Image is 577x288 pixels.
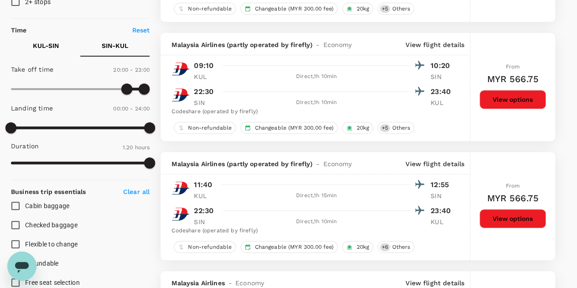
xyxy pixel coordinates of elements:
span: Cabin baggage [25,202,69,209]
p: SIN [194,98,217,107]
span: 20kg [353,5,373,13]
span: + 5 [380,5,390,13]
p: KUL [194,72,217,81]
div: Direct , 1h 10min [222,72,411,81]
p: 23:40 [431,86,453,97]
button: View options [479,90,546,109]
span: - [312,40,323,49]
div: 20kg [342,241,373,253]
div: Changeable (MYR 300.00 fee) [240,122,338,134]
div: Non-refundable [174,241,236,253]
p: 09:10 [194,60,213,71]
p: KUL [431,217,453,226]
div: Non-refundable [174,122,236,134]
strong: Business trip essentials [11,188,86,195]
p: SIN - KUL [102,41,128,50]
span: Malaysia Airlines [172,278,225,288]
span: Malaysia Airlines (partly operated by firefly) [172,159,312,168]
span: From [506,63,520,70]
div: Changeable (MYR 300.00 fee) [240,241,338,253]
div: +6Others [378,241,414,253]
span: Changeable (MYR 300.00 fee) [251,5,337,13]
p: Clear all [123,187,150,196]
div: 20kg [342,122,373,134]
span: Non-refundable [184,5,235,13]
p: 23:40 [431,205,453,216]
span: Others [388,124,414,132]
p: View flight details [405,278,464,288]
div: Direct , 1h 10min [222,217,411,226]
p: Take off time [11,65,53,74]
iframe: Button to launch messaging window [7,251,36,281]
span: 00:00 - 24:00 [113,105,150,112]
span: + 6 [380,243,390,251]
span: + 5 [380,124,390,132]
span: - [225,278,235,288]
div: +5Others [378,3,414,15]
p: 12:55 [431,179,453,190]
span: Free seat selection [25,279,80,286]
span: 20:00 - 23:00 [113,67,150,73]
div: Changeable (MYR 300.00 fee) [240,3,338,15]
span: Checked baggage [25,221,78,229]
span: From [506,183,520,189]
span: - [312,159,323,168]
div: Non-refundable [174,3,236,15]
p: SIN [194,217,217,226]
span: Economy [235,278,264,288]
span: Non-refundable [184,124,235,132]
span: Others [388,243,414,251]
p: 22:30 [194,205,213,216]
p: Duration [11,141,39,151]
button: View options [479,209,546,228]
img: MH [172,86,190,104]
div: +5Others [378,122,414,134]
span: Refundable [25,260,59,267]
h6: MYR 566.75 [487,72,539,86]
span: Changeable (MYR 300.00 fee) [251,243,337,251]
p: Time [11,26,27,35]
span: Economy [323,159,352,168]
span: Others [388,5,414,13]
p: 11:40 [194,179,212,190]
div: Codeshare (operated by firefly) [172,107,453,116]
p: SIN [431,191,453,200]
p: 10:20 [431,60,453,71]
span: Changeable (MYR 300.00 fee) [251,124,337,132]
div: Direct , 1h 10min [222,98,411,107]
span: 20kg [353,124,373,132]
p: SIN [431,72,453,81]
img: MH [172,205,190,223]
span: 20kg [353,243,373,251]
p: KUL - SIN [33,41,59,50]
p: KUL [431,98,453,107]
p: Reset [132,26,150,35]
span: Non-refundable [184,243,235,251]
span: Flexible to change [25,241,78,248]
p: View flight details [405,40,464,49]
div: 20kg [342,3,373,15]
div: Codeshare (operated by firefly) [172,226,453,236]
span: 1.20 hours [123,144,150,151]
img: MH [172,60,190,78]
p: 22:30 [194,86,213,97]
div: Direct , 1h 15min [222,191,411,200]
img: MH [172,179,190,197]
h6: MYR 566.75 [487,191,539,205]
p: Landing time [11,104,53,113]
span: Economy [323,40,352,49]
p: KUL [194,191,217,200]
p: View flight details [405,159,464,168]
span: Malaysia Airlines (partly operated by firefly) [172,40,312,49]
